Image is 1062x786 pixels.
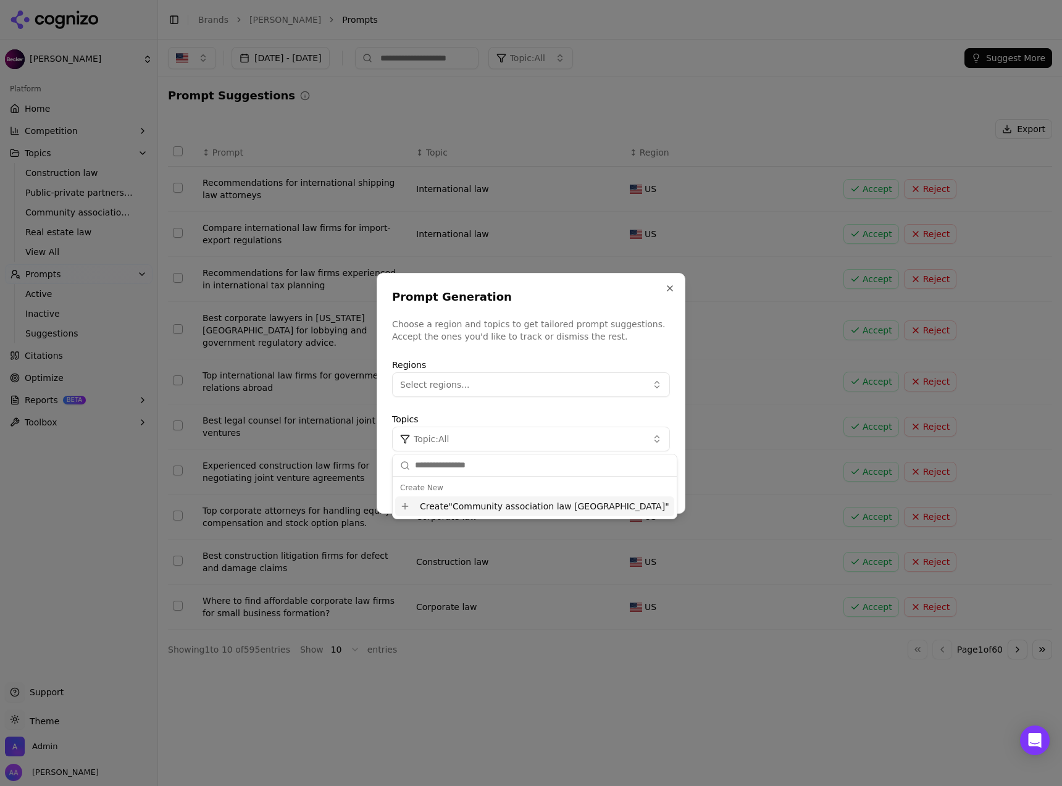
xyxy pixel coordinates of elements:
[395,496,674,516] div: Create " Community association law [GEOGRAPHIC_DATA] "
[392,414,419,424] label: Topics
[392,360,426,370] label: Regions
[414,433,449,445] span: Topic: All
[400,378,470,391] span: Select regions...
[392,288,670,306] h2: Prompt Generation
[392,318,670,343] p: Choose a region and topics to get tailored prompt suggestions. Accept the ones you'd like to trac...
[393,477,677,519] div: Suggestions
[395,479,674,496] div: Create New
